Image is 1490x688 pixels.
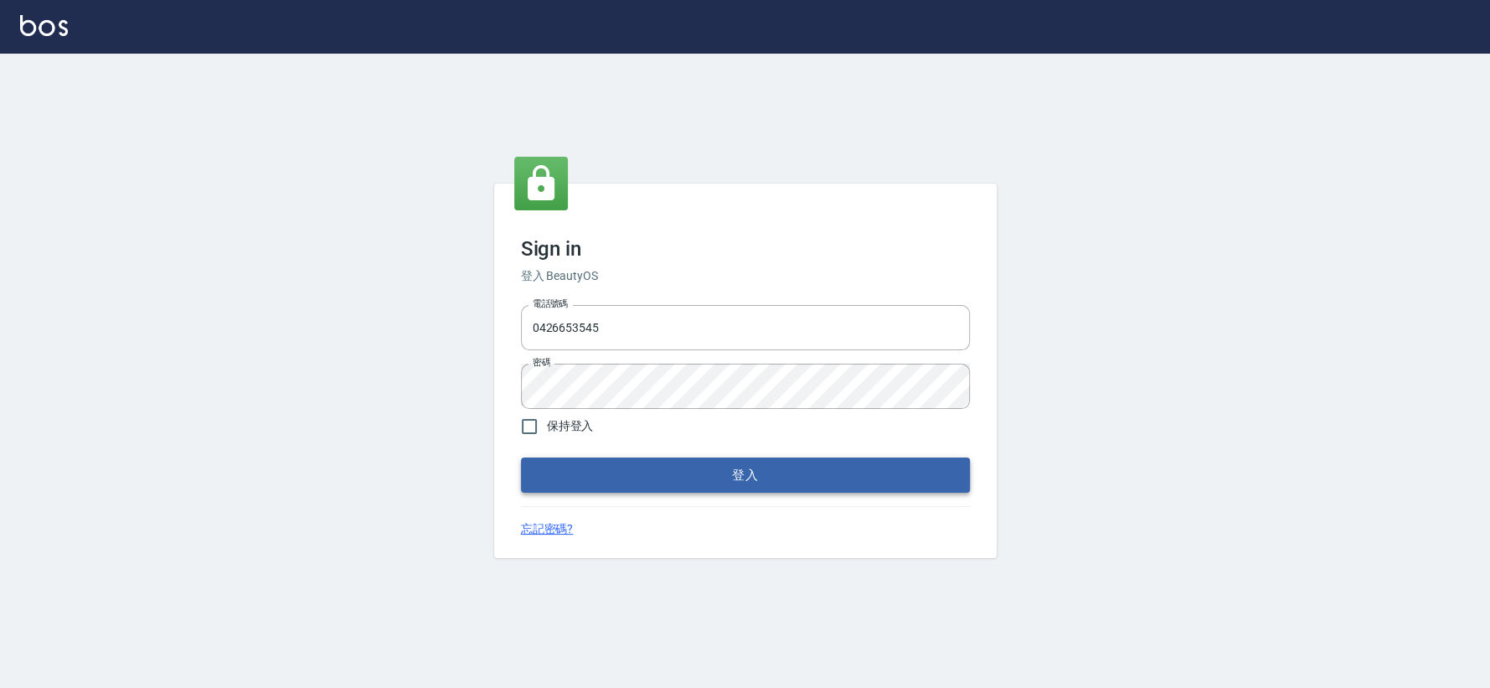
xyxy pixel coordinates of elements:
h3: Sign in [521,237,970,261]
button: 登入 [521,458,970,493]
label: 密碼 [533,356,550,369]
span: 保持登入 [547,417,594,435]
a: 忘記密碼? [521,520,574,538]
label: 電話號碼 [533,297,568,310]
img: Logo [20,15,68,36]
h6: 登入 BeautyOS [521,267,970,285]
